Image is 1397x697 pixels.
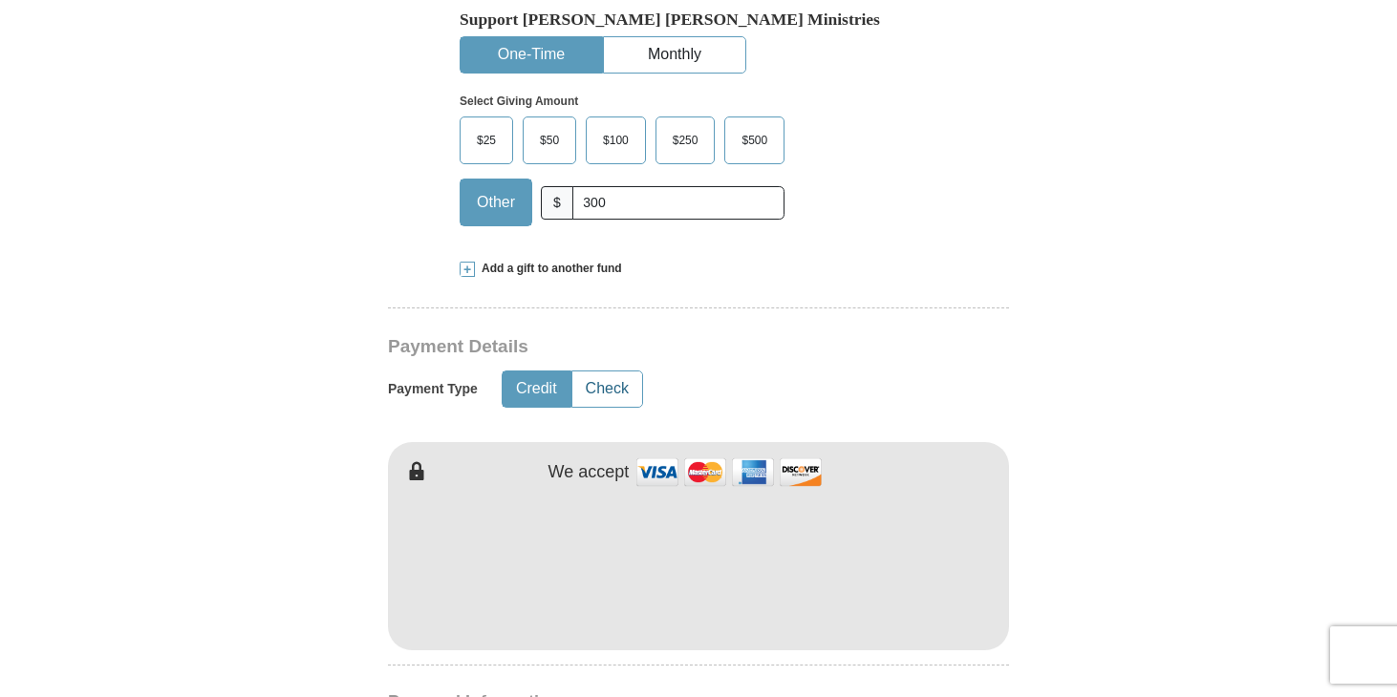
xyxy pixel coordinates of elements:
[593,126,638,155] span: $100
[634,452,825,493] img: credit cards accepted
[548,462,630,483] h4: We accept
[467,126,505,155] span: $25
[604,37,745,73] button: Monthly
[388,381,478,397] h5: Payment Type
[460,95,578,108] strong: Select Giving Amount
[732,126,777,155] span: $500
[475,261,622,277] span: Add a gift to another fund
[541,186,573,220] span: $
[572,186,784,220] input: Other Amount
[572,371,642,407] button: Check
[388,336,875,358] h3: Payment Details
[467,188,525,217] span: Other
[460,10,937,30] h5: Support [PERSON_NAME] [PERSON_NAME] Ministries
[530,126,569,155] span: $50
[663,126,708,155] span: $250
[461,37,602,73] button: One-Time
[503,371,570,407] button: Credit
